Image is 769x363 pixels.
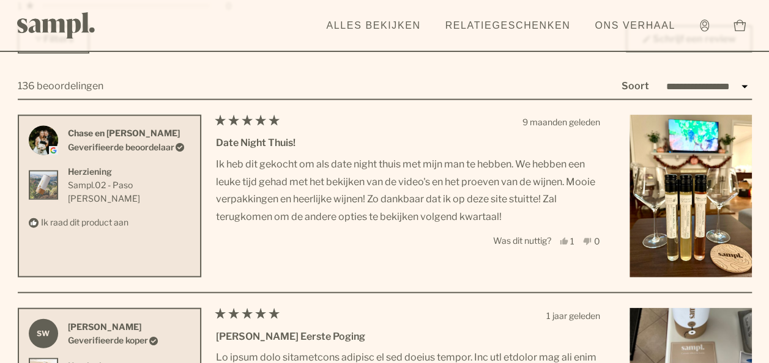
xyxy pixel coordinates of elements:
[493,235,551,246] span: Was dit nuttig?
[68,128,180,138] strong: Chase en [PERSON_NAME]
[216,329,600,345] div: [PERSON_NAME] eerste poging
[216,135,600,151] div: Date Night thuis!
[68,321,141,332] strong: [PERSON_NAME]
[439,12,576,39] a: Relatiegeschenken
[17,12,95,38] img: Logo van de sampl
[29,126,58,155] img: Profielfoto voor Chase en Kelly B.
[68,335,148,345] font: Geverifieerde koper
[560,237,575,246] button: 1
[68,142,174,152] font: Geverifieerde beoordelaar
[216,156,600,226] p: Ik heb dit gekocht om als date night thuis met mijn man te hebben. We hebben een leuke tijd gehad...
[68,165,190,178] div: Herziening
[68,180,140,204] font: Sampl.02 - Paso [PERSON_NAME]
[622,80,649,92] label: Soort
[49,146,58,155] img: Google-logo
[630,115,752,278] img: Door de klant geüploade afbeelding, toon meer details
[583,237,600,246] button: 0
[589,12,681,39] a: Ons verhaal
[546,310,600,321] span: 1 jaar geleden
[41,217,128,227] span: Ik raad dit product aan
[320,12,426,39] a: Alles bekijken
[522,117,600,127] span: 9 maanden geleden
[29,319,58,348] strong: SW
[18,78,103,94] div: 136 beoordelingen
[68,178,190,206] a: Bekijk Sampl.02 - Paso Robles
